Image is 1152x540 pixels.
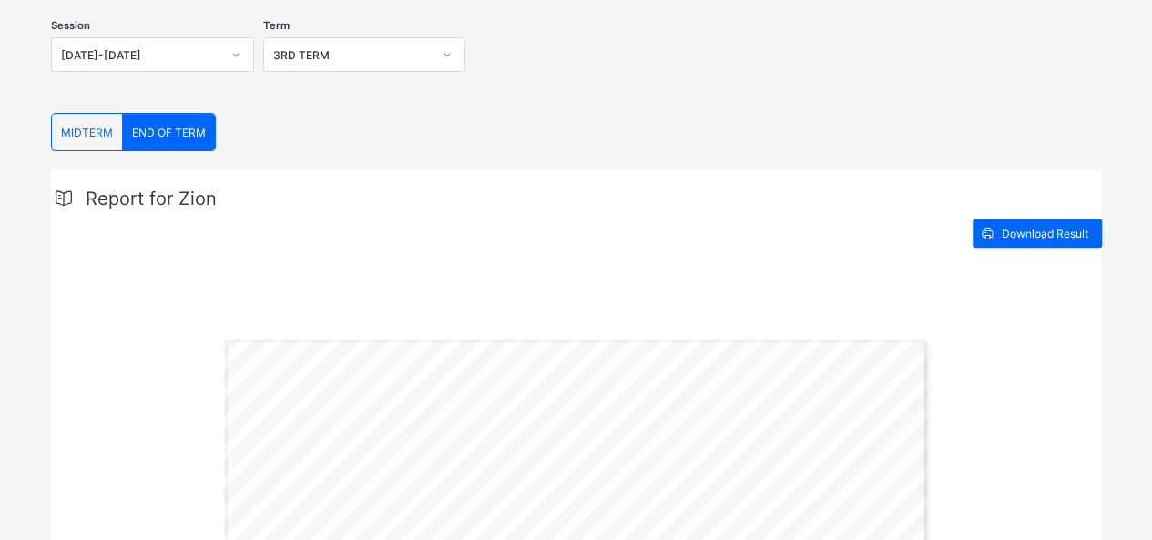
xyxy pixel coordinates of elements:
[51,19,90,32] span: Session
[61,48,220,62] div: [DATE]-[DATE]
[1002,227,1088,240] span: Download Result
[132,126,206,139] span: END OF TERM
[273,48,433,62] div: 3RD TERM
[86,188,217,209] span: Report for Zion
[263,19,290,32] span: Term
[61,126,113,139] span: MIDTERM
